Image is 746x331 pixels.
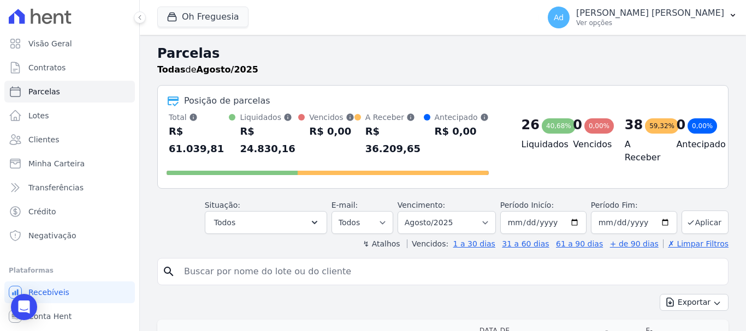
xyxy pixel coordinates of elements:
[4,153,135,174] a: Minha Carteira
[522,138,556,151] h4: Liquidados
[610,239,659,248] a: + de 90 dias
[309,123,354,140] div: R$ 0,00
[4,33,135,55] a: Visão Geral
[554,14,564,21] span: Ad
[205,201,240,209] label: Situação:
[500,201,554,209] label: Período Inicío:
[4,225,135,246] a: Negativação
[407,239,448,248] label: Vencidos:
[676,138,711,151] h4: Antecipado
[682,210,729,234] button: Aplicar
[28,182,84,193] span: Transferências
[542,118,576,134] div: 40,68%
[240,123,298,158] div: R$ 24.830,16
[205,211,327,234] button: Todos
[4,281,135,303] a: Recebíveis
[157,63,258,76] p: de
[365,123,424,158] div: R$ 36.209,65
[4,129,135,151] a: Clientes
[625,116,643,134] div: 38
[169,123,229,158] div: R$ 61.039,81
[4,201,135,222] a: Crédito
[331,201,358,209] label: E-mail:
[576,19,724,27] p: Ver opções
[435,123,489,140] div: R$ 0,00
[573,116,582,134] div: 0
[157,64,186,75] strong: Todas
[214,216,235,229] span: Todos
[663,239,729,248] a: ✗ Limpar Filtros
[157,44,729,63] h2: Parcelas
[162,265,175,278] i: search
[573,138,607,151] h4: Vencidos
[28,110,49,121] span: Lotes
[645,118,679,134] div: 59,32%
[9,264,131,277] div: Plataformas
[435,112,489,123] div: Antecipado
[4,57,135,79] a: Contratos
[197,64,258,75] strong: Agosto/2025
[539,2,746,33] button: Ad [PERSON_NAME] [PERSON_NAME] Ver opções
[28,134,59,145] span: Clientes
[28,86,60,97] span: Parcelas
[556,239,603,248] a: 61 a 90 dias
[28,287,69,298] span: Recebíveis
[688,118,717,134] div: 0,00%
[522,116,540,134] div: 26
[4,105,135,127] a: Lotes
[157,7,248,27] button: Oh Freguesia
[169,112,229,123] div: Total
[398,201,445,209] label: Vencimento:
[184,94,270,107] div: Posição de parcelas
[309,112,354,123] div: Vencidos
[453,239,495,248] a: 1 a 30 dias
[240,112,298,123] div: Liquidados
[11,294,37,320] div: Open Intercom Messenger
[363,239,400,248] label: ↯ Atalhos
[4,177,135,198] a: Transferências
[365,112,424,123] div: A Receber
[591,200,677,211] label: Período Fim:
[28,38,72,49] span: Visão Geral
[584,118,614,134] div: 0,00%
[625,138,659,164] h4: A Receber
[660,294,729,311] button: Exportar
[177,261,724,282] input: Buscar por nome do lote ou do cliente
[28,230,76,241] span: Negativação
[502,239,549,248] a: 31 a 60 dias
[28,311,72,322] span: Conta Hent
[576,8,724,19] p: [PERSON_NAME] [PERSON_NAME]
[28,62,66,73] span: Contratos
[28,206,56,217] span: Crédito
[4,81,135,103] a: Parcelas
[28,158,85,169] span: Minha Carteira
[4,305,135,327] a: Conta Hent
[676,116,685,134] div: 0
